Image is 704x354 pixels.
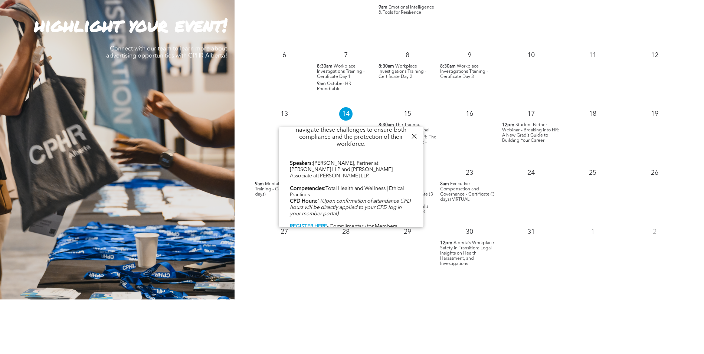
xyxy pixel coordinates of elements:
[524,107,538,121] p: 17
[440,240,452,246] span: 12pm
[586,107,599,121] p: 18
[586,166,599,180] p: 25
[463,166,476,180] p: 23
[34,12,227,38] strong: highlight your event!
[648,49,661,62] p: 12
[255,181,264,187] span: 9am
[524,225,538,239] p: 31
[440,182,495,202] span: Executive Compensation and Governance - Certificate (3 days) VIRTUAL
[290,199,317,204] b: CPD Hours:
[317,82,351,91] span: October HR Roundtable
[586,225,599,239] p: 1
[379,64,394,69] span: 8:30am
[401,107,414,121] p: 15
[648,225,661,239] p: 2
[401,49,414,62] p: 8
[290,186,325,191] b: Competencies:
[290,224,327,229] a: REGISTER HERE
[106,46,227,59] span: Connect with our team to learn more about advertising opportunities with CPHR Alberta!
[502,123,559,143] span: Student Partner Webinar – Breaking into HR: A New Grad’s Guide to Building Your Career
[379,123,429,132] span: The Trauma-Informed HR Professional
[502,122,514,128] span: 12pm
[317,64,333,69] span: 8:30am
[463,225,476,239] p: 30
[524,49,538,62] p: 10
[524,166,538,180] p: 24
[379,5,387,10] span: 9am
[440,241,494,266] span: Alberta’s Workplace Safety in Transition: Legal Insights on Health, Harassment, and Investigations
[463,49,476,62] p: 9
[379,64,426,79] span: Workplace Investigations Training - Certificate Day 2
[290,199,411,216] i: (Upon confirmation of attendance CPD hours will be directly applied to your CPD log in your membe...
[440,64,488,79] span: Workplace Investigations Training - Certificate Day 3
[339,225,353,239] p: 28
[440,64,456,69] span: 8:30am
[379,122,394,128] span: 8:30am
[648,107,661,121] p: 19
[317,81,326,86] span: 9am
[317,64,365,79] span: Workplace Investigations Training - Certificate Day 1
[339,49,353,62] p: 7
[290,161,313,166] b: Speakers:
[379,5,434,15] span: Emotional Intelligence & Tools for Resilience
[278,49,291,62] p: 6
[255,182,305,197] span: Mental Health Skills Training - Certificate (3 days)
[278,107,291,121] p: 13
[648,166,661,180] p: 26
[401,225,414,239] p: 29
[586,49,599,62] p: 11
[339,107,353,121] p: 14
[278,225,291,239] p: 27
[440,181,449,187] span: 8am
[463,107,476,121] p: 16
[278,166,291,180] p: 20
